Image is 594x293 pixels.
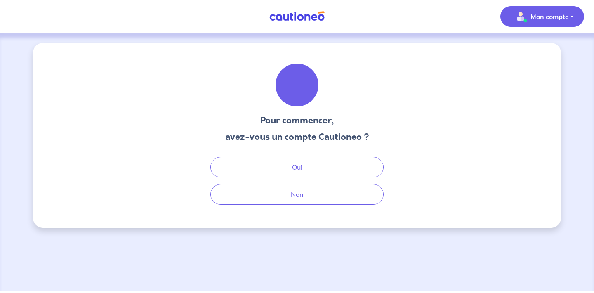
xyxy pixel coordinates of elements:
img: illu_account_valid_menu.svg [514,10,527,23]
button: Oui [210,157,384,177]
img: illu_welcome.svg [275,63,319,107]
h3: avez-vous un compte Cautioneo ? [225,130,369,144]
img: Cautioneo [266,11,328,21]
button: Non [210,184,384,205]
button: illu_account_valid_menu.svgMon compte [500,6,584,27]
h3: Pour commencer, [225,114,369,127]
p: Mon compte [530,12,569,21]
